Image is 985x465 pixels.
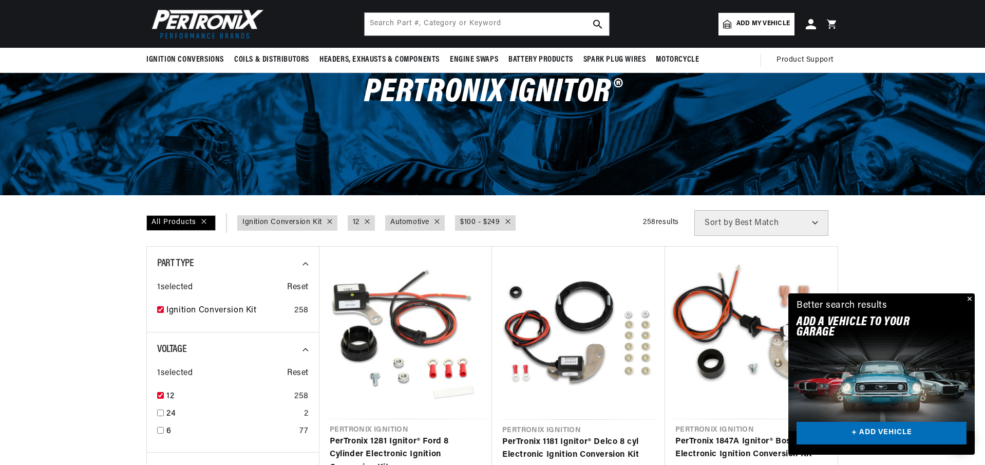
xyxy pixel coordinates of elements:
summary: Headers, Exhausts & Components [314,48,445,72]
div: 77 [299,425,309,438]
div: Better search results [797,299,887,313]
summary: Product Support [776,48,839,72]
a: $100 - $249 [460,217,500,228]
a: Ignition Conversion Kit [166,304,290,318]
h2: Add A VEHICLE to your garage [797,317,941,338]
div: 258 [294,304,309,318]
span: Sort by [705,219,733,227]
summary: Battery Products [503,48,578,72]
select: Sort by [694,210,828,236]
span: Battery Products [508,54,573,65]
a: 24 [166,407,300,421]
button: Close [962,293,975,306]
div: 258 [294,390,309,403]
span: Coils & Distributors [234,54,309,65]
span: 258 results [643,218,679,226]
span: Engine Swaps [450,54,498,65]
summary: Ignition Conversions [146,48,229,72]
span: Voltage [157,344,186,355]
span: Reset [287,281,309,294]
span: Motorcycle [656,54,699,65]
a: Add my vehicle [718,13,794,35]
span: Add my vehicle [736,19,790,29]
a: PerTronix 1181 Ignitor® Delco 8 cyl Electronic Ignition Conversion Kit [502,436,655,462]
a: 12 [353,217,359,228]
div: All Products [146,215,216,231]
a: 6 [166,425,295,438]
span: Spark Plug Wires [583,54,646,65]
span: 1 selected [157,367,193,380]
span: Reset [287,367,309,380]
span: 1 selected [157,281,193,294]
summary: Coils & Distributors [229,48,314,72]
span: Product Support [776,54,834,66]
summary: Motorcycle [651,48,704,72]
summary: Engine Swaps [445,48,503,72]
a: Automotive [390,217,429,228]
span: Ignition Conversions [146,54,224,65]
span: PerTronix Ignitor® [364,76,621,109]
button: search button [586,13,609,35]
summary: Spark Plug Wires [578,48,651,72]
span: Part Type [157,258,194,269]
input: Search Part #, Category or Keyword [365,13,609,35]
a: + ADD VEHICLE [797,422,967,445]
a: PerTronix 1847A Ignitor® Bosch 009 Electronic Ignition Conversion Kit [675,435,827,461]
img: Pertronix [146,6,264,42]
span: Headers, Exhausts & Components [319,54,440,65]
a: Ignition Conversion Kit [242,217,322,228]
a: 12 [166,390,290,403]
div: 2 [304,407,309,421]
